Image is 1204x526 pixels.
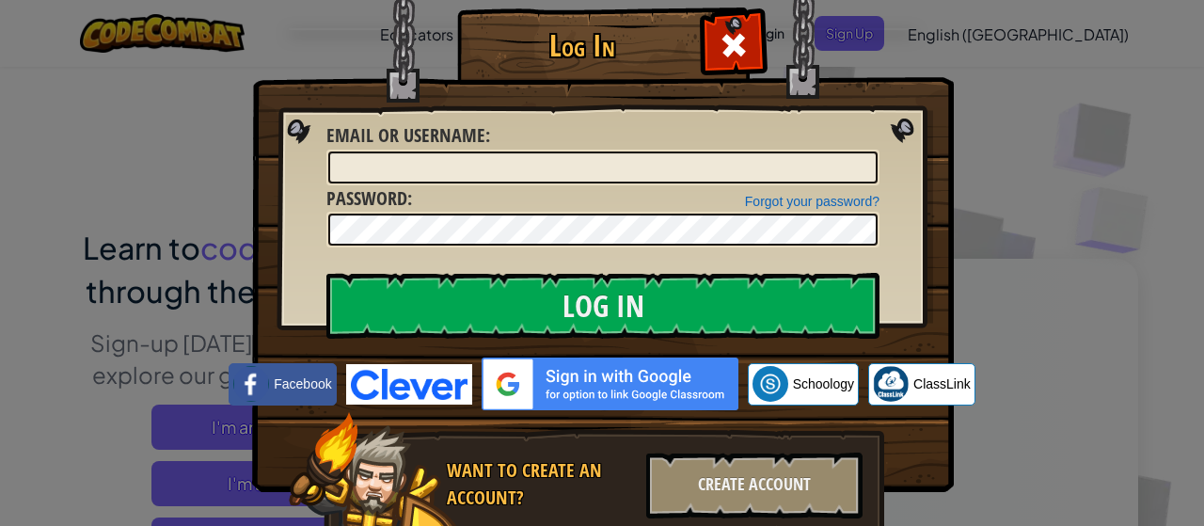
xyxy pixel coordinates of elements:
div: Want to create an account? [447,457,635,511]
span: ClassLink [913,375,971,393]
input: Log In [326,273,879,339]
img: gplus_sso_button2.svg [482,358,738,410]
span: Schoology [793,375,854,393]
span: Facebook [274,375,331,393]
img: facebook_small.png [233,366,269,402]
div: Create Account [646,453,863,518]
img: schoology.png [752,366,788,402]
label: : [326,122,490,150]
a: Forgot your password? [745,194,879,209]
h1: Log In [462,29,702,62]
label: : [326,185,412,213]
span: Password [326,185,407,211]
img: classlink-logo-small.png [873,366,909,402]
span: Email or Username [326,122,485,148]
img: clever-logo-blue.png [346,364,472,405]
